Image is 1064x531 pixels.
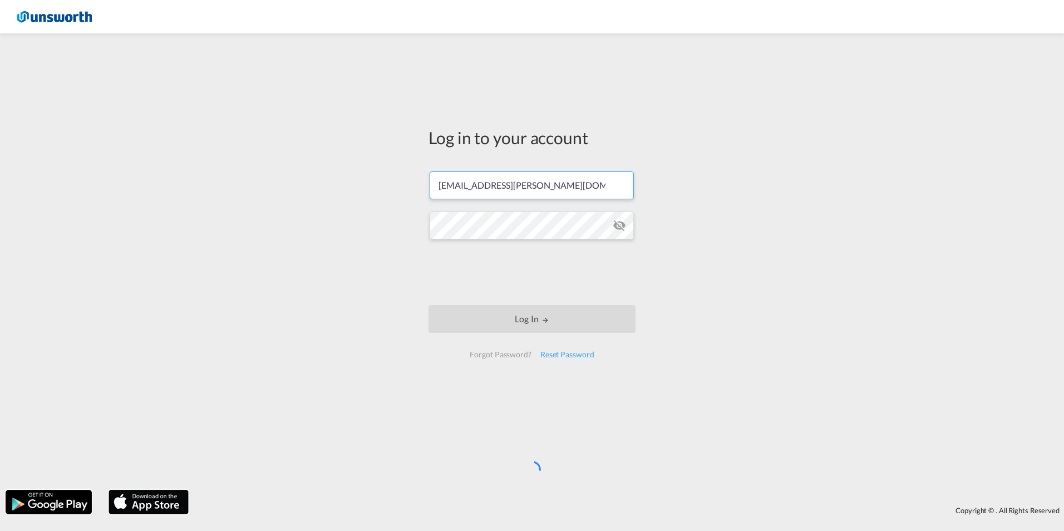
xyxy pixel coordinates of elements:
div: Copyright © . All Rights Reserved [194,501,1064,520]
div: Reset Password [536,345,599,365]
div: Forgot Password? [465,345,535,365]
input: Enter email/phone number [430,171,634,199]
iframe: reCAPTCHA [447,250,617,294]
div: Log in to your account [428,126,636,149]
button: LOGIN [428,305,636,333]
img: 3748d800213711f08852f18dcb6d8936.jpg [17,4,92,29]
img: google.png [4,489,93,515]
md-icon: icon-eye-off [613,219,626,232]
img: apple.png [107,489,190,515]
